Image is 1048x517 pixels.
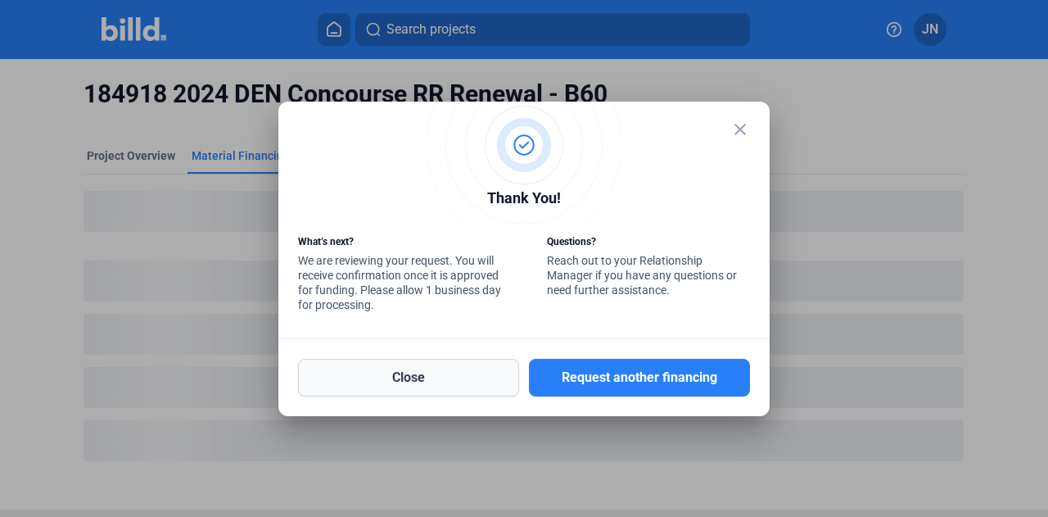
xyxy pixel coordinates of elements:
div: What’s next? [298,234,501,253]
div: We are reviewing your request. You will receive confirmation once it is approved for funding. Ple... [298,234,501,316]
button: Request another financing [529,359,750,397]
div: Thank You! [298,187,750,214]
div: Reach out to your Relationship Manager if you have any questions or need further assistance. [547,234,750,302]
div: Questions? [547,234,750,253]
button: Close [298,359,519,397]
mat-icon: close [730,120,750,139]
